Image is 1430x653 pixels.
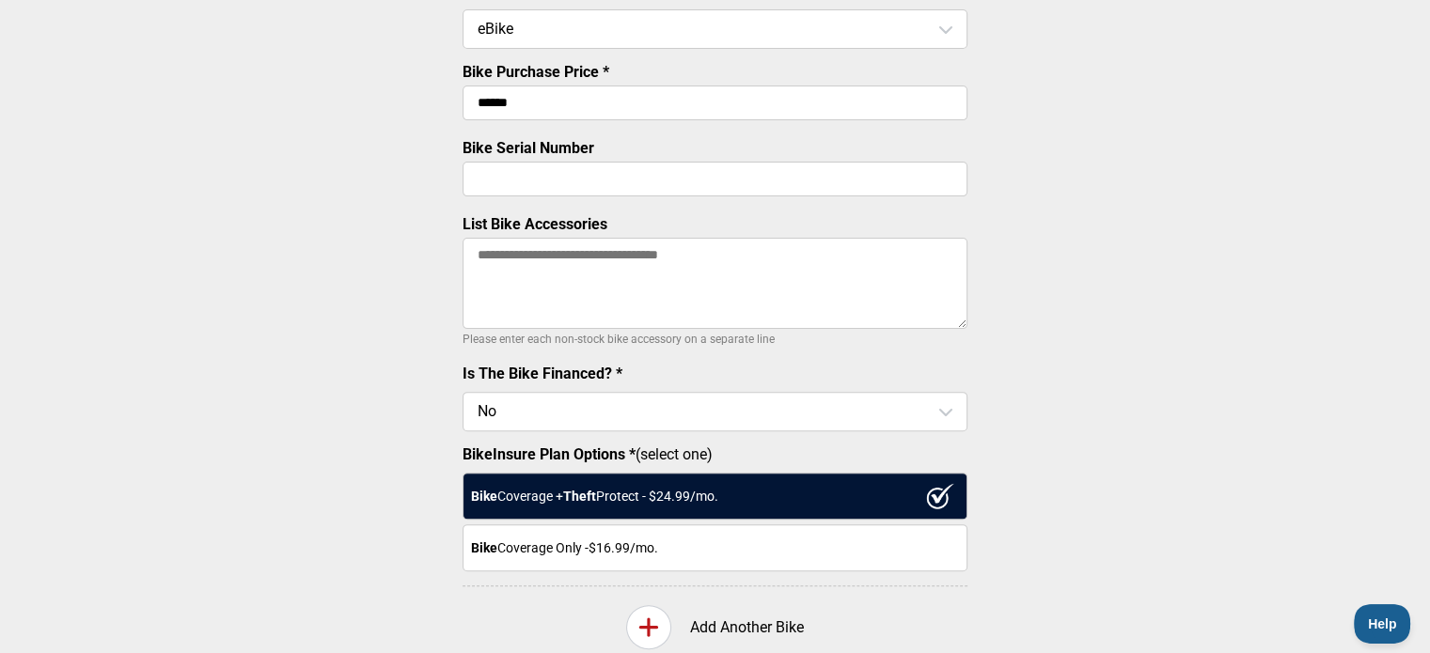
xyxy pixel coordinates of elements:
label: Bike Serial Number [463,139,594,157]
strong: Bike [471,540,497,555]
div: Add Another Bike [463,605,967,649]
iframe: Toggle Customer Support [1354,604,1411,644]
strong: Theft [563,489,596,504]
label: (select one) [463,445,967,463]
div: Coverage Only - $16.99 /mo. [463,524,967,571]
label: List Bike Accessories [463,215,607,233]
p: Please enter each non-stock bike accessory on a separate line [463,328,967,350]
strong: BikeInsure Plan Options * [463,445,636,463]
img: ux1sgP1Haf775SAghJI38DyDlYP+32lKFAAAAAElFTkSuQmCC [926,483,954,509]
label: Bike Purchase Price * [463,63,609,81]
div: Coverage + Protect - $ 24.99 /mo. [463,473,967,520]
strong: Bike [471,489,497,504]
label: Is The Bike Financed? * [463,365,622,382]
